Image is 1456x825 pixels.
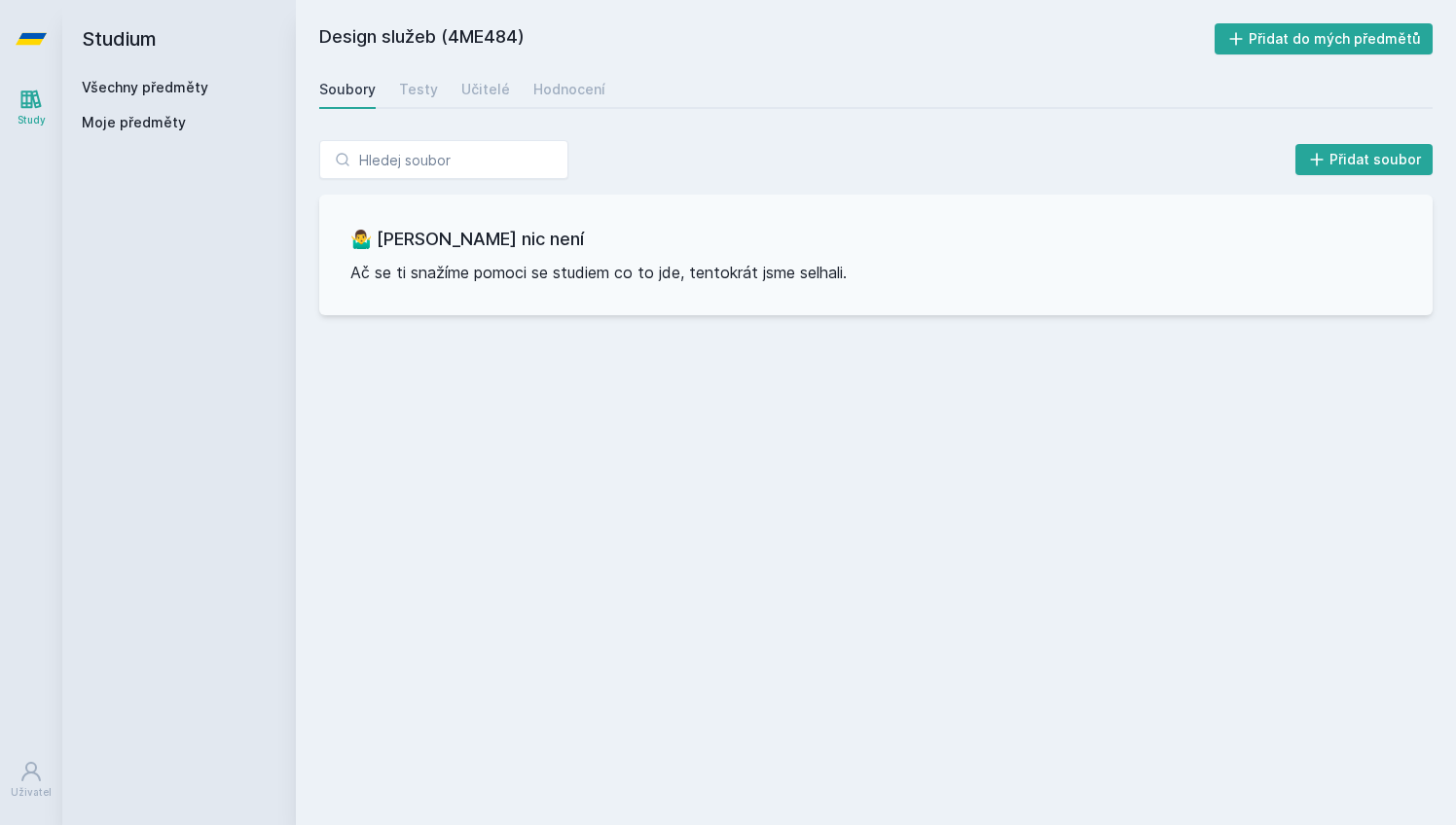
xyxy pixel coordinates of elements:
button: Přidat soubor [1295,144,1434,175]
a: Study [4,78,58,137]
a: Všechny předměty [82,79,208,95]
a: Hodnocení [533,70,605,109]
h3: 🤷‍♂️ [PERSON_NAME] nic není [350,226,1401,253]
span: Moje předměty [82,113,186,132]
div: Testy [399,80,438,99]
button: Přidat do mých předmětů [1215,23,1434,54]
div: Učitelé [461,80,510,99]
a: Uživatel [4,750,58,809]
p: Ač se ti snažíme pomoci se studiem co to jde, tentokrát jsme selhali. [350,261,1401,284]
div: Uživatel [11,785,52,800]
a: Testy [399,70,438,109]
div: Soubory [319,80,376,99]
input: Hledej soubor [319,140,568,179]
a: Soubory [319,70,376,109]
h2: Design služeb (4ME484) [319,23,1215,54]
a: Učitelé [461,70,510,109]
div: Hodnocení [533,80,605,99]
div: Study [18,113,46,127]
